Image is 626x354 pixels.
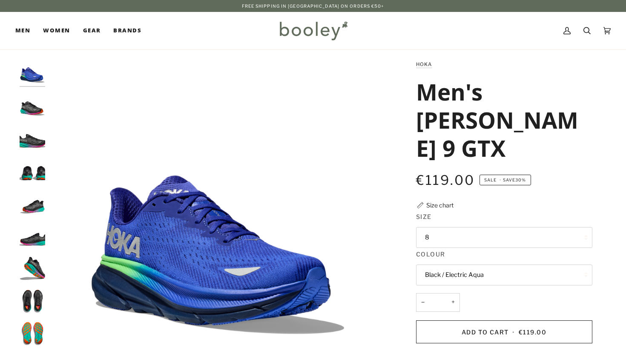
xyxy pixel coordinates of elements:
button: Add to Cart • €119.00 [416,320,592,343]
button: 8 [416,227,592,248]
a: Women [37,12,76,49]
span: Women [43,26,70,35]
input: Quantity [416,293,460,312]
span: Men [15,26,30,35]
em: • [498,178,503,182]
button: + [446,293,460,312]
span: Brands [113,26,141,35]
span: Add to Cart [462,328,509,336]
a: Gear [77,12,107,49]
button: Black / Electric Aqua [416,265,592,285]
span: Gear [83,26,101,35]
img: Hoka Men's Clifton 9 GTX Black / Electric Aqua - Booley Galway [20,223,45,248]
img: Hoka Men's Clifton 9 GTX Black / Electric Aqua - Booley Galway [20,92,45,118]
span: Save [480,175,531,186]
a: Men [15,12,37,49]
img: Hoka Men's Clifton 9 GTX Black / Electric Aqua - Booley Galway [20,158,45,183]
span: Colour [416,250,445,259]
img: Hoka Men's Clifton 9 GTX Black / Electric Aqua - Booley Galway [20,125,45,150]
h1: Men's [PERSON_NAME] 9 GTX [416,78,586,162]
div: Size chart [426,201,454,210]
img: Hoka Men's Clifton 9 GTX Black / Electric Aqua - Booley Galway [20,288,45,314]
a: Brands [107,12,148,49]
img: Booley [276,18,350,43]
span: €119.00 [519,328,547,336]
span: Size [416,212,432,221]
a: Hoka [416,61,432,67]
img: Hoka Men's Clifton 9 GTX Black / Electric Aqua - Booley Galway [20,321,45,346]
span: 30% [515,178,526,182]
p: Free Shipping in [GEOGRAPHIC_DATA] on Orders €50+ [242,3,385,9]
img: Hoka Men's Clifton 9 GTX Dazzling Blue / Evening Sky - Booley Galway [20,60,45,85]
button: − [416,293,430,312]
img: Hoka Men's Clifton 9 GTX Black / Electric Aqua - Booley Galway [20,190,45,216]
img: Hoka Men's Clifton 9 GTX Black / Electric Aqua - Booley Galway [20,256,45,281]
span: • [511,328,517,336]
span: Sale [484,178,497,182]
span: €119.00 [416,172,475,188]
